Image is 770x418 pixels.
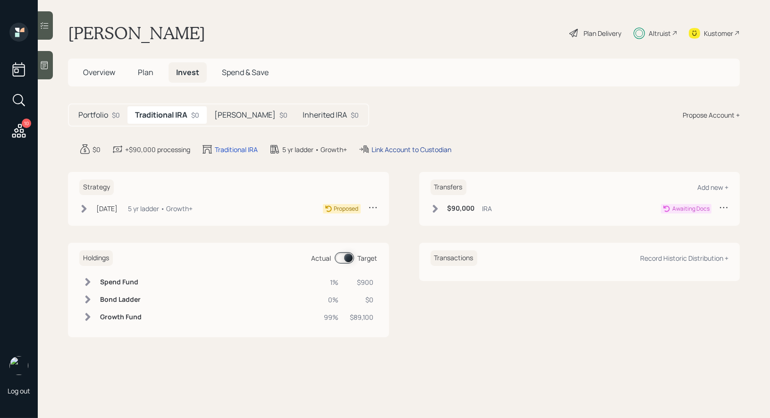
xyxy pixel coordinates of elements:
[8,386,30,395] div: Log out
[100,278,142,286] h6: Spend Fund
[334,205,359,213] div: Proposed
[79,179,114,195] h6: Strategy
[324,295,339,305] div: 0%
[78,111,108,119] h5: Portfolio
[324,277,339,287] div: 1%
[128,204,193,213] div: 5 yr ladder • Growth+
[282,145,347,154] div: 5 yr ladder • Growth+
[697,183,728,192] div: Add new +
[96,204,118,213] div: [DATE]
[312,253,331,263] div: Actual
[683,110,740,120] div: Propose Account +
[351,110,359,120] div: $0
[672,205,710,213] div: Awaiting Docs
[482,204,492,213] div: IRA
[93,145,101,154] div: $0
[100,313,142,321] h6: Growth Fund
[83,67,115,77] span: Overview
[704,28,733,38] div: Kustomer
[191,110,199,120] div: $0
[112,110,120,120] div: $0
[176,67,199,77] span: Invest
[649,28,671,38] div: Altruist
[350,312,374,322] div: $89,100
[350,277,374,287] div: $900
[350,295,374,305] div: $0
[214,111,276,119] h5: [PERSON_NAME]
[324,312,339,322] div: 99%
[584,28,621,38] div: Plan Delivery
[100,296,142,304] h6: Bond Ladder
[68,23,205,43] h1: [PERSON_NAME]
[125,145,190,154] div: +$90,000 processing
[431,250,477,266] h6: Transactions
[431,179,466,195] h6: Transfers
[135,111,187,119] h5: Traditional IRA
[22,119,31,128] div: 10
[9,356,28,375] img: treva-nostdahl-headshot.png
[372,145,451,154] div: Link Account to Custodian
[279,110,288,120] div: $0
[358,253,378,263] div: Target
[448,205,475,213] h6: $90,000
[640,254,728,263] div: Record Historic Distribution +
[303,111,347,119] h5: Inherited IRA
[222,67,269,77] span: Spend & Save
[138,67,153,77] span: Plan
[79,250,113,266] h6: Holdings
[215,145,258,154] div: Traditional IRA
